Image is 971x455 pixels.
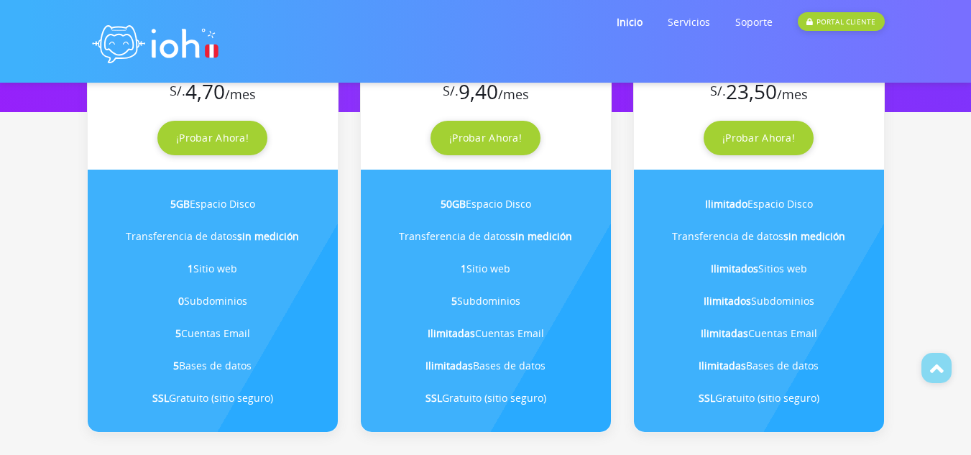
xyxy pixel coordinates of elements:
[652,188,866,220] li: Espacio Disco
[699,391,715,405] b: SSL
[705,197,747,211] b: Ilimitado
[425,391,442,405] b: SSL
[451,294,457,308] b: 5
[237,229,299,243] b: sin medición
[425,359,473,372] b: Ilimitadas
[652,382,866,414] li: Gratuito (sitio seguro)
[188,262,193,275] b: 1
[461,262,466,275] b: 1
[379,317,593,349] li: Cuentas Email
[652,285,866,317] li: Subdominios
[704,294,751,308] b: Ilimitados
[379,382,593,414] li: Gratuito (sitio seguro)
[379,349,593,382] li: Bases de datos
[783,229,845,243] b: sin medición
[379,188,593,220] li: Espacio Disco
[459,78,498,105] span: 9,40
[106,188,320,220] li: Espacio Disco
[185,78,225,105] span: 4,70
[710,82,726,99] sup: S/.
[152,391,169,405] b: SSL
[178,294,184,308] b: 0
[510,229,572,243] b: sin medición
[652,349,866,382] li: Bases de datos
[106,285,320,317] li: Subdominios
[652,252,866,285] li: Sitios web
[225,86,256,103] span: /mes
[173,359,179,372] b: 5
[87,9,224,73] img: logo ioh
[106,317,320,349] li: Cuentas Email
[379,220,593,252] li: Transferencia de datos
[726,78,777,105] span: 23,50
[431,121,540,155] a: ¡Probar Ahora!
[106,382,320,414] li: Gratuito (sitio seguro)
[379,285,593,317] li: Subdominios
[704,121,814,155] a: ¡Probar Ahora!
[170,82,185,99] sup: S/.
[379,252,593,285] li: Sitio web
[652,317,866,349] li: Cuentas Email
[699,359,746,372] b: Ilimitadas
[106,349,320,382] li: Bases de datos
[428,326,475,340] b: Ilimitadas
[170,197,190,211] b: 5GB
[652,220,866,252] li: Transferencia de datos
[777,86,808,103] span: /mes
[106,252,320,285] li: Sitio web
[157,121,267,155] a: ¡Probar Ahora!
[711,262,758,275] b: Ilimitados
[175,326,181,340] b: 5
[798,12,884,31] div: PORTAL CLIENTE
[106,220,320,252] li: Transferencia de datos
[443,82,459,99] sup: S/.
[498,86,529,103] span: /mes
[701,326,748,340] b: Ilimitadas
[441,197,466,211] b: 50GB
